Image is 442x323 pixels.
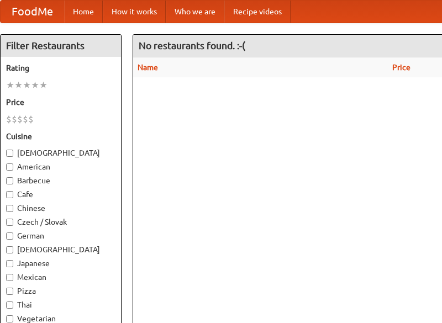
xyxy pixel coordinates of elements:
a: Who we are [166,1,224,23]
label: German [6,230,115,241]
a: FoodMe [1,1,64,23]
input: [DEMOGRAPHIC_DATA] [6,150,13,157]
input: Chinese [6,205,13,212]
label: American [6,161,115,172]
li: ★ [23,79,31,91]
input: Barbecue [6,177,13,184]
label: Chinese [6,203,115,214]
li: $ [12,113,17,125]
input: Vegetarian [6,315,13,322]
li: $ [28,113,34,125]
li: ★ [39,79,48,91]
li: $ [17,113,23,125]
a: How it works [103,1,166,23]
input: Czech / Slovak [6,219,13,226]
label: Thai [6,299,115,310]
a: Price [392,63,411,72]
a: Recipe videos [224,1,291,23]
a: Name [138,63,158,72]
h5: Cuisine [6,131,115,142]
li: ★ [14,79,23,91]
li: $ [6,113,12,125]
h4: Filter Restaurants [1,35,121,57]
input: Cafe [6,191,13,198]
input: Pizza [6,288,13,295]
li: $ [23,113,28,125]
label: Cafe [6,189,115,200]
input: German [6,232,13,240]
a: Home [64,1,103,23]
label: Barbecue [6,175,115,186]
label: Mexican [6,272,115,283]
input: Mexican [6,274,13,281]
h5: Rating [6,62,115,73]
ng-pluralize: No restaurants found. :-( [139,40,245,51]
label: Japanese [6,258,115,269]
label: [DEMOGRAPHIC_DATA] [6,147,115,158]
input: Thai [6,301,13,309]
li: ★ [31,79,39,91]
label: Czech / Slovak [6,216,115,227]
input: Japanese [6,260,13,267]
input: American [6,163,13,171]
h5: Price [6,97,115,108]
li: ★ [6,79,14,91]
label: Pizza [6,285,115,296]
input: [DEMOGRAPHIC_DATA] [6,246,13,253]
label: [DEMOGRAPHIC_DATA] [6,244,115,255]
